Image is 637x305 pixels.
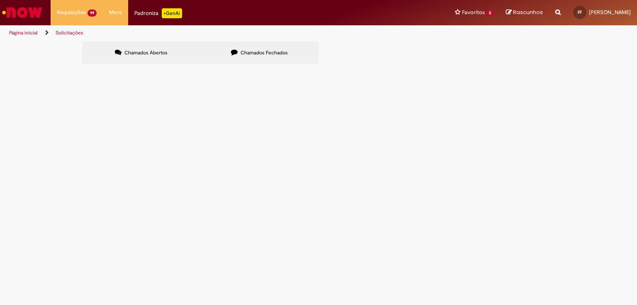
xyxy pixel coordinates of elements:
span: Chamados Abertos [124,49,168,56]
span: Rascunhos [513,8,543,16]
div: Padroniza [134,8,182,18]
a: Página inicial [9,29,38,36]
p: +GenAi [162,8,182,18]
span: More [109,8,122,17]
a: Solicitações [56,29,83,36]
img: ServiceNow [1,4,44,21]
span: FF [578,10,582,15]
span: [PERSON_NAME] [589,9,631,16]
ul: Trilhas de página [6,25,418,41]
span: Favoritos [462,8,485,17]
span: 2 [486,10,494,17]
span: Chamados Fechados [241,49,288,56]
span: 99 [88,10,97,17]
a: Rascunhos [506,9,543,17]
span: Requisições [57,8,86,17]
